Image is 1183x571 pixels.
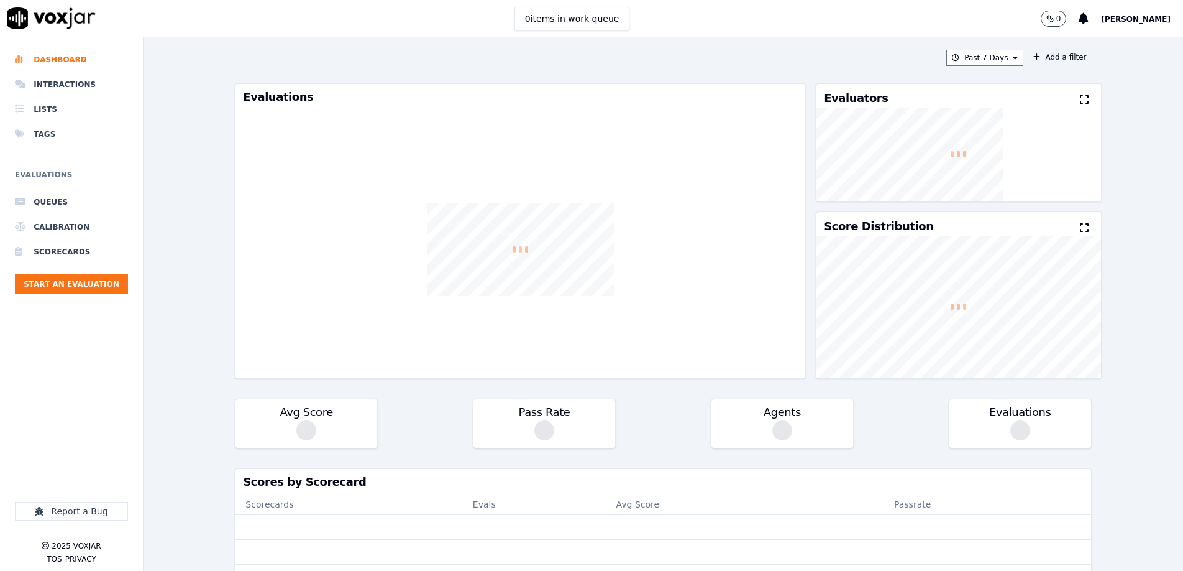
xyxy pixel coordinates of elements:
a: Queues [15,190,128,215]
a: Calibration [15,215,128,239]
button: [PERSON_NAME] [1101,11,1183,26]
a: Interactions [15,72,128,97]
button: 0 [1041,11,1079,27]
h3: Evaluations [243,91,798,103]
span: [PERSON_NAME] [1101,15,1171,24]
th: Scorecards [235,495,463,515]
p: 2025 Voxjar [52,541,101,551]
h3: Score Distribution [824,221,933,232]
button: TOS [47,554,62,564]
h3: Avg Score [243,407,370,418]
h3: Scores by Scorecard [243,476,1083,488]
a: Tags [15,122,128,147]
a: Lists [15,97,128,122]
h3: Pass Rate [481,407,608,418]
p: 0 [1056,14,1061,24]
th: Passrate [818,495,1008,515]
a: Scorecards [15,239,128,264]
button: Report a Bug [15,502,128,521]
button: Privacy [65,554,96,564]
a: Dashboard [15,47,128,72]
button: Past 7 Days [946,50,1023,66]
button: Start an Evaluation [15,274,128,294]
h6: Evaluations [15,167,128,190]
button: 0 [1041,11,1067,27]
button: 0items in work queue [514,7,630,30]
h3: Evaluators [824,93,888,104]
h3: Evaluations [957,407,1084,418]
th: Avg Score [606,495,818,515]
h3: Agents [719,407,846,418]
img: voxjar logo [7,7,96,29]
th: Evals [463,495,606,515]
button: Add a filter [1028,50,1091,65]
